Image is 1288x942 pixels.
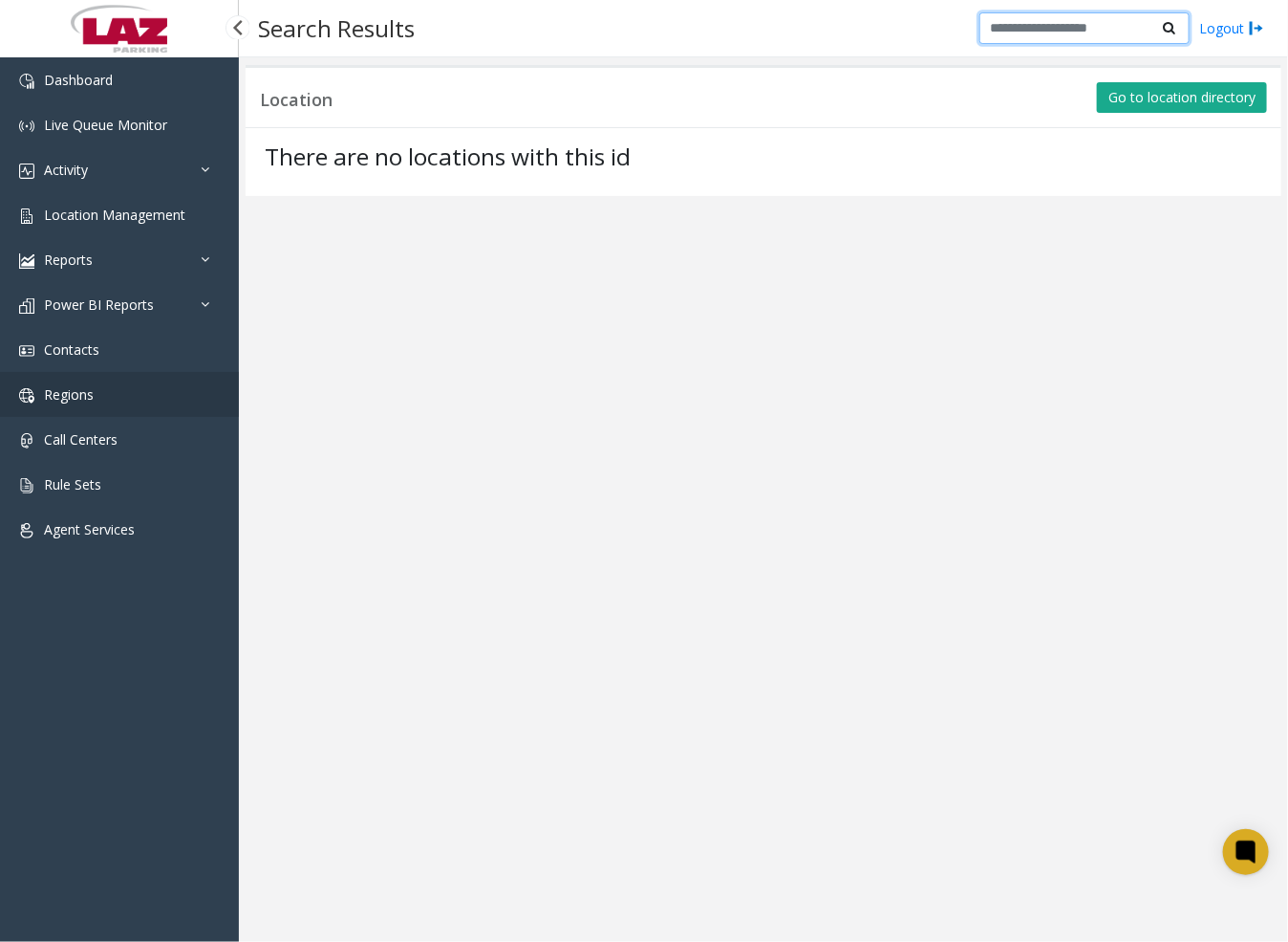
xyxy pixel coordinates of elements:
[44,251,93,269] span: Reports
[19,343,34,359] img: 'icon'
[19,388,34,404] img: 'icon'
[248,5,424,52] h3: Search Results
[44,71,113,89] span: Dashboard
[1199,18,1264,38] a: Logout
[44,520,135,538] span: Agent Services
[1097,82,1267,113] button: Go to location directory
[44,206,185,224] span: Location Management
[44,340,99,359] span: Contacts
[260,90,333,111] h3: Location
[19,433,34,449] img: 'icon'
[19,119,34,134] img: 'icon'
[265,142,1262,170] h3: There are no locations with this id
[19,74,34,89] img: 'icon'
[1249,18,1264,38] img: logout
[44,296,154,314] span: Power BI Reports
[44,161,88,179] span: Activity
[19,523,34,538] img: 'icon'
[44,385,94,404] span: Regions
[19,298,34,314] img: 'icon'
[44,116,167,134] span: Live Queue Monitor
[19,164,34,179] img: 'icon'
[44,475,101,493] span: Rule Sets
[44,430,118,449] span: Call Centers
[19,478,34,493] img: 'icon'
[19,208,34,224] img: 'icon'
[19,253,34,269] img: 'icon'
